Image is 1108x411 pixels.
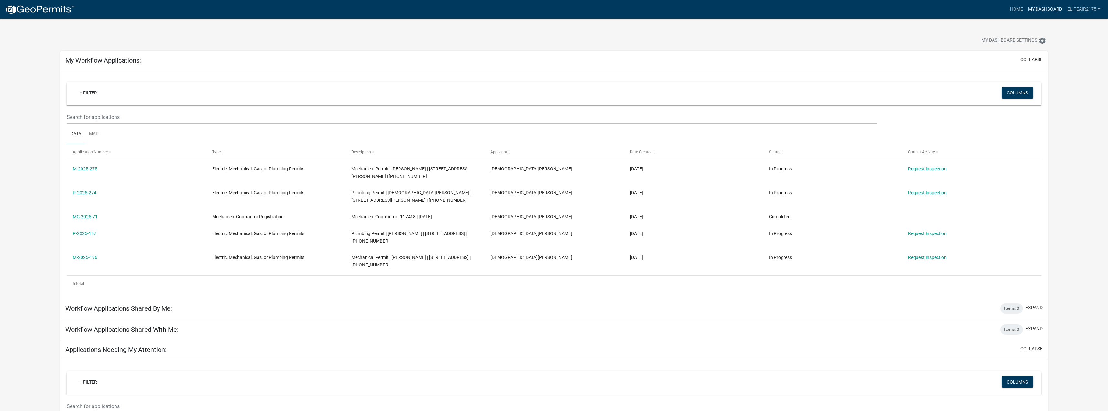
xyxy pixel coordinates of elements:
[1065,3,1103,16] a: Eliteair2175
[1000,324,1023,335] div: Items: 0
[902,144,1041,160] datatable-header-cell: Current Activity
[769,166,792,171] span: In Progress
[1002,376,1033,388] button: Columns
[351,166,469,179] span: Mechanical Permit | Christian George | 508 Haigler St | 108-16-07-006
[763,144,902,160] datatable-header-cell: Status
[769,150,780,154] span: Status
[212,166,304,171] span: Electric, Mechanical, Gas, or Plumbing Permits
[345,144,484,160] datatable-header-cell: Description
[212,190,304,195] span: Electric, Mechanical, Gas, or Plumbing Permits
[1002,87,1033,99] button: Columns
[85,124,103,145] a: Map
[490,166,572,171] span: Christian George
[630,255,643,260] span: 04/15/2025
[206,144,345,160] datatable-header-cell: Type
[212,255,304,260] span: Electric, Mechanical, Gas, or Plumbing Permits
[65,326,179,333] h5: Workflow Applications Shared With Me:
[1007,3,1026,16] a: Home
[490,214,572,219] span: Christian George
[212,231,304,236] span: Electric, Mechanical, Gas, or Plumbing Permits
[74,376,102,388] a: + Filter
[351,255,471,267] span: Mechanical Permit | Christian George | 410 BRANCH ST | 109-10-04-004
[630,150,653,154] span: Date Created
[490,150,507,154] span: Applicant
[73,190,96,195] a: P-2025-274
[73,231,96,236] a: P-2025-197
[908,190,947,195] a: Request Inspection
[73,150,108,154] span: Application Number
[212,150,221,154] span: Type
[1026,304,1043,311] button: expand
[630,166,643,171] span: 06/04/2025
[1038,37,1046,45] i: settings
[769,255,792,260] span: In Progress
[67,111,877,124] input: Search for applications
[630,231,643,236] span: 04/16/2025
[65,346,167,353] h5: Applications Needing My Attention:
[490,190,572,195] span: Christian George
[67,124,85,145] a: Data
[74,87,102,99] a: + Filter
[351,190,471,203] span: Plumbing Permit | Christian George | 508 Haigler St | 108-16-07-006
[623,144,762,160] datatable-header-cell: Date Created
[630,190,643,195] span: 06/04/2025
[490,255,572,260] span: Christian George
[67,276,1041,292] div: 5 total
[769,190,792,195] span: In Progress
[1026,325,1043,332] button: expand
[908,255,947,260] a: Request Inspection
[630,214,643,219] span: 04/16/2025
[982,37,1037,45] span: My Dashboard Settings
[490,231,572,236] span: Christian George
[1026,3,1065,16] a: My Dashboard
[351,214,432,219] span: Mechanical Contractor | 117418 | 10/31/2025
[73,255,97,260] a: M-2025-196
[908,166,947,171] a: Request Inspection
[60,70,1048,298] div: collapse
[769,231,792,236] span: In Progress
[73,214,98,219] a: MC-2025-71
[73,166,97,171] a: M-2025-275
[908,231,947,236] a: Request Inspection
[1020,345,1043,352] button: collapse
[1020,56,1043,63] button: collapse
[67,144,206,160] datatable-header-cell: Application Number
[484,144,623,160] datatable-header-cell: Applicant
[769,214,791,219] span: Completed
[212,214,284,219] span: Mechanical Contractor Registration
[976,34,1051,47] button: My Dashboard Settingssettings
[65,57,141,64] h5: My Workflow Applications:
[65,305,172,312] h5: Workflow Applications Shared By Me:
[1000,303,1023,314] div: Items: 0
[908,150,935,154] span: Current Activity
[351,150,371,154] span: Description
[351,231,467,243] span: Plumbing Permit | Christian George | 410 BRANCH ST | 109-10-04-004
